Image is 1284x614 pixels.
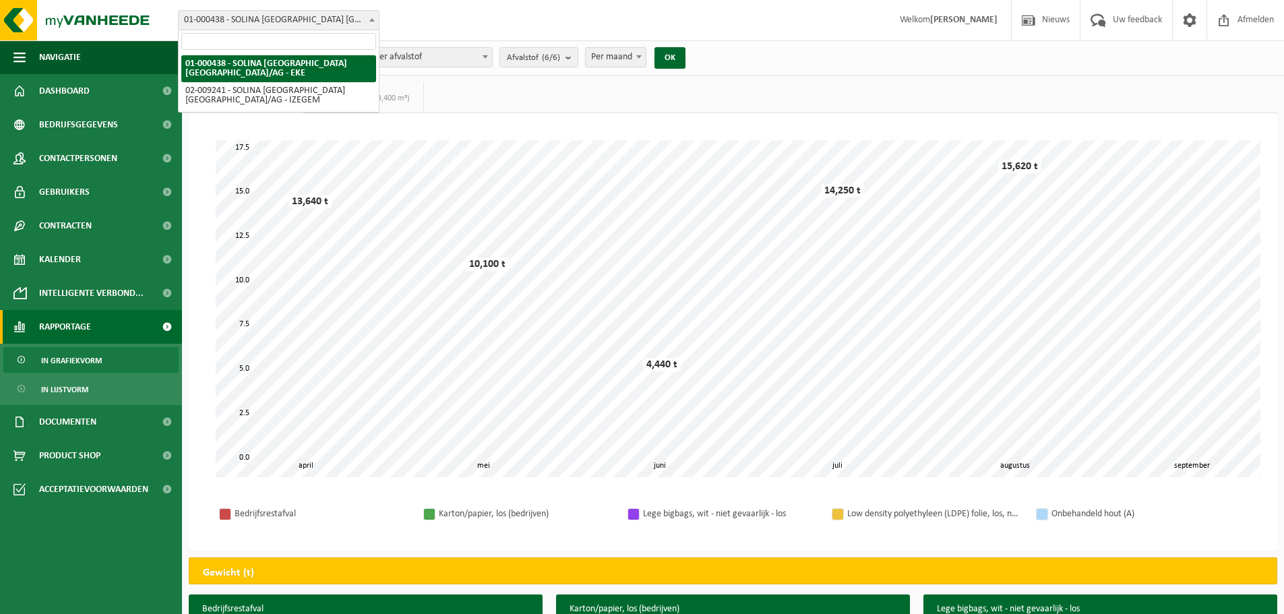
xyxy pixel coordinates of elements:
span: Documenten [39,405,96,439]
li: 01-000438 - SOLINA [GEOGRAPHIC_DATA] [GEOGRAPHIC_DATA]/AG - EKE [181,55,376,82]
span: Contracten [39,209,92,243]
a: In lijstvorm [3,376,179,402]
span: Gebruikers [39,175,90,209]
span: (3,400 m³) [371,94,410,102]
span: Dashboard [39,74,90,108]
div: Lege bigbags, wit - niet gevaarlijk - los [643,505,818,522]
span: Per afvalstof [369,48,492,67]
div: 13,640 t [288,195,332,208]
div: Bedrijfsrestafval [235,505,410,522]
span: Navigatie [39,40,81,74]
div: 15,620 t [998,160,1041,173]
span: In lijstvorm [41,377,88,402]
span: Per maand [585,47,646,67]
div: Karton/papier, los (bedrijven) [439,505,614,522]
span: Contactpersonen [39,142,117,175]
span: Per afvalstof [369,47,493,67]
a: In grafiekvorm [3,347,179,373]
div: Onbehandeld hout (A) [1051,505,1227,522]
li: 02-009241 - SOLINA [GEOGRAPHIC_DATA] [GEOGRAPHIC_DATA]/AG - IZEGEM [181,82,376,109]
span: Afvalstof [507,48,560,68]
button: OK [654,47,685,69]
span: 01-000438 - SOLINA BELGIUM NV/AG - EKE [179,11,379,30]
div: 4,440 t [643,358,681,371]
button: Afvalstof(6/6) [499,47,578,67]
span: Acceptatievoorwaarden [39,472,148,506]
span: Kalender [39,243,81,276]
span: Rapportage [39,310,91,344]
span: Per maand [586,48,646,67]
span: In grafiekvorm [41,348,102,373]
div: 14,250 t [821,184,864,197]
strong: [PERSON_NAME] [930,15,998,25]
h2: Gewicht (t) [189,558,268,588]
span: 01-000438 - SOLINA BELGIUM NV/AG - EKE [178,10,379,30]
span: Intelligente verbond... [39,276,144,310]
div: 10,100 t [466,257,509,271]
count: (6/6) [542,53,560,62]
div: Low density polyethyleen (LDPE) folie, los, naturel/gekleurd (70/30) [847,505,1022,522]
span: Bedrijfsgegevens [39,108,118,142]
span: Product Shop [39,439,100,472]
